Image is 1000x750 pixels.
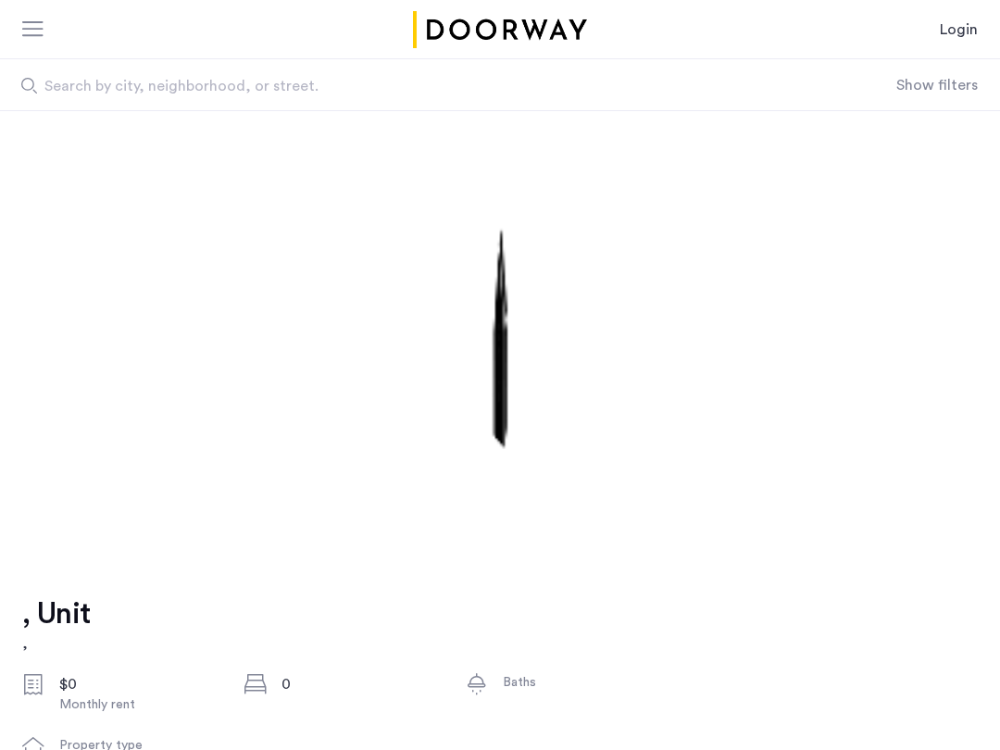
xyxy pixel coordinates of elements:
h2: , [22,632,90,655]
div: Monthly rent [59,695,215,714]
a: Cazamio Logo [409,11,591,48]
button: Show or hide filters [896,74,978,96]
span: Search by city, neighborhood, or street. [44,75,761,97]
div: Baths [503,673,658,692]
h1: , Unit [22,595,90,632]
img: 2.gif [180,111,819,551]
a: , Unit, [22,595,90,655]
a: Login [940,19,978,41]
div: $0 [59,673,215,695]
div: 0 [281,673,437,695]
img: logo [409,11,591,48]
